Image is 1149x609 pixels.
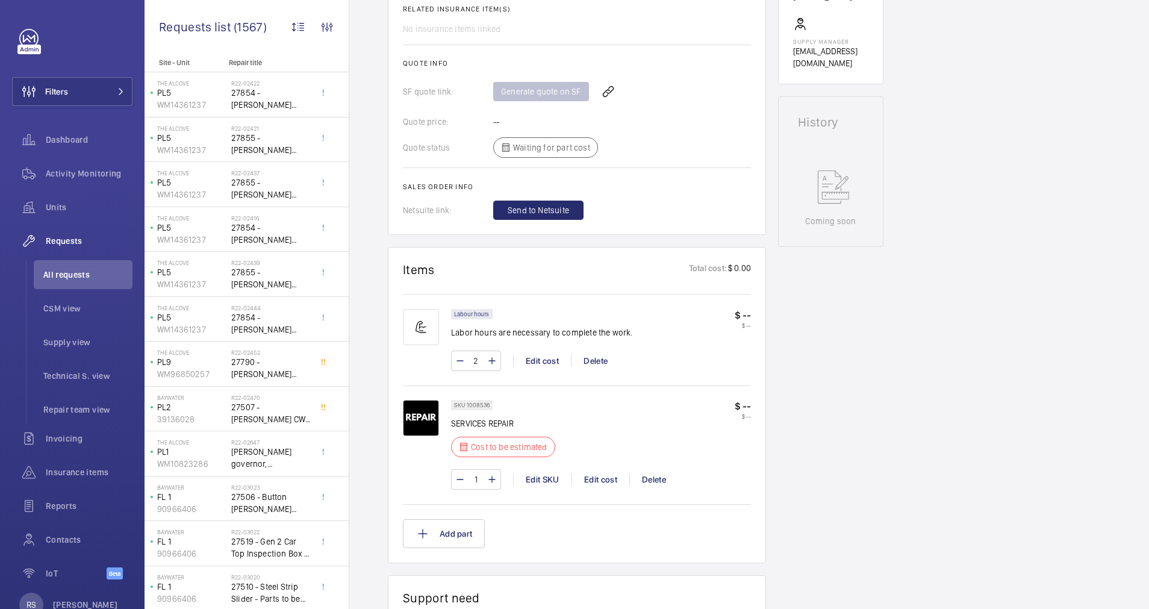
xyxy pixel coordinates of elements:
h2: R22-02416 [231,214,311,222]
p: WM14361237 [157,144,226,156]
span: CSM view [43,302,132,314]
p: WM14361237 [157,234,226,246]
span: 27855 - [PERSON_NAME] Elevator Governor Switch TAA177AH2 - [231,132,311,156]
p: WM14361237 [157,99,226,111]
img: 4IH7dyk0lKfVbRFSf4R9ywTe9GShna42_NoCtMvpQiKEiGqH.png [403,400,439,436]
p: $ -- [735,413,751,420]
div: Delete [571,355,620,367]
span: Invoicing [46,433,132,445]
span: Requests list [159,19,234,34]
span: Supply view [43,336,132,348]
h2: R22-02421 [231,125,311,132]
p: SERVICES REPAIR [451,417,562,429]
p: PL5 [157,266,226,278]
button: Filters [12,77,132,106]
span: 27855 - [PERSON_NAME] Elevator Governor Switch TAA177AH2 - [231,266,311,290]
p: The Alcove [157,439,226,446]
h2: R22-03020 [231,573,311,581]
span: 27507 - [PERSON_NAME] CWT guide shoe (100m) - Replace counterweight guide shoe [231,401,311,425]
p: SKU 1008536 [454,403,490,407]
span: All requests [43,269,132,281]
p: Labour hours [454,312,490,316]
p: WM96850257 [157,368,226,380]
h2: R22-02444 [231,304,311,311]
p: PL5 [157,132,226,144]
h1: History [798,116,864,128]
p: PL2 [157,401,226,413]
span: Send to Netsuite [508,204,569,216]
span: Reports [46,500,132,512]
span: 27506 - Button [PERSON_NAME] FAA25090A121 - Parts to be keep at jobsite [231,491,311,515]
h2: R22-02647 [231,439,311,446]
span: 27790 - [PERSON_NAME] governor TAB20602A208 - Replace governor [231,356,311,380]
p: The Alcove [157,304,226,311]
p: WM10823286 [157,458,226,470]
span: Requests [46,235,132,247]
h2: Quote info [403,59,751,67]
p: The Alcove [157,80,226,87]
p: $ 0.00 [727,262,751,277]
p: PL5 [157,222,226,234]
div: Edit cost [513,355,571,367]
span: Dashboard [46,134,132,146]
span: Units [46,201,132,213]
span: Technical S. view [43,370,132,382]
p: Labor hours are necessary to complete the work. [451,326,633,339]
span: Repair team view [43,404,132,416]
p: 90966406 [157,503,226,515]
button: Send to Netsuite [493,201,584,220]
span: Insurance items [46,466,132,478]
div: Delete [629,473,678,486]
p: The Alcove [157,214,226,222]
h2: R22-02470 [231,394,311,401]
p: PL1 [157,446,226,458]
p: Supply manager [793,38,868,45]
p: Cost to be estimated [471,441,547,453]
img: muscle-sm.svg [403,309,439,345]
div: Edit SKU [513,473,571,486]
span: [PERSON_NAME] governor, TAB20602A208 - [231,446,311,470]
span: 27519 - Gen 2 Car Top Inspection Box - Parts to be keep at jobsite [231,536,311,560]
h2: Sales order info [403,183,751,191]
p: Repair title [229,58,308,67]
h2: R22-02437 [231,169,311,176]
p: $ -- [735,322,751,329]
p: $ -- [735,309,751,322]
p: The Alcove [157,349,226,356]
h2: R22-03023 [231,484,311,491]
p: FL 1 [157,536,226,548]
p: PL5 [157,311,226,323]
p: FL 1 [157,581,226,593]
div: Edit cost [571,473,629,486]
p: WM14361237 [157,278,226,290]
h2: R22-03022 [231,528,311,536]
span: 27510 - Steel Strip Slider - Parts to be keep at jobsite [231,581,311,605]
span: 27855 - [PERSON_NAME] Elevator Governor Switch TAA177AH2 - [231,176,311,201]
p: Baywater [157,528,226,536]
h2: R22-02422 [231,80,311,87]
p: Baywater [157,484,226,491]
p: Site - Unit [145,58,224,67]
p: The Alcove [157,259,226,266]
p: [EMAIL_ADDRESS][DOMAIN_NAME] [793,45,868,69]
p: PL5 [157,87,226,99]
p: Total cost: [689,262,727,277]
p: FL 1 [157,491,226,503]
span: IoT [46,567,107,579]
p: Baywater [157,394,226,401]
span: 27854 - [PERSON_NAME] Elevator Governor Switch TAA177AH1 - [231,222,311,246]
p: The Alcove [157,169,226,176]
span: 27854 - [PERSON_NAME] Elevator Governor Switch TAA177AH1 - [231,87,311,111]
h1: Items [403,262,435,277]
p: 90966406 [157,593,226,605]
p: Coming soon [805,215,856,227]
span: Filters [45,86,68,98]
button: Add part [403,519,485,548]
h2: R22-02439 [231,259,311,266]
p: PL5 [157,176,226,189]
p: The Alcove [157,125,226,132]
h1: Support need [403,590,480,605]
span: Beta [107,567,123,579]
p: WM14361237 [157,323,226,336]
p: PL9 [157,356,226,368]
